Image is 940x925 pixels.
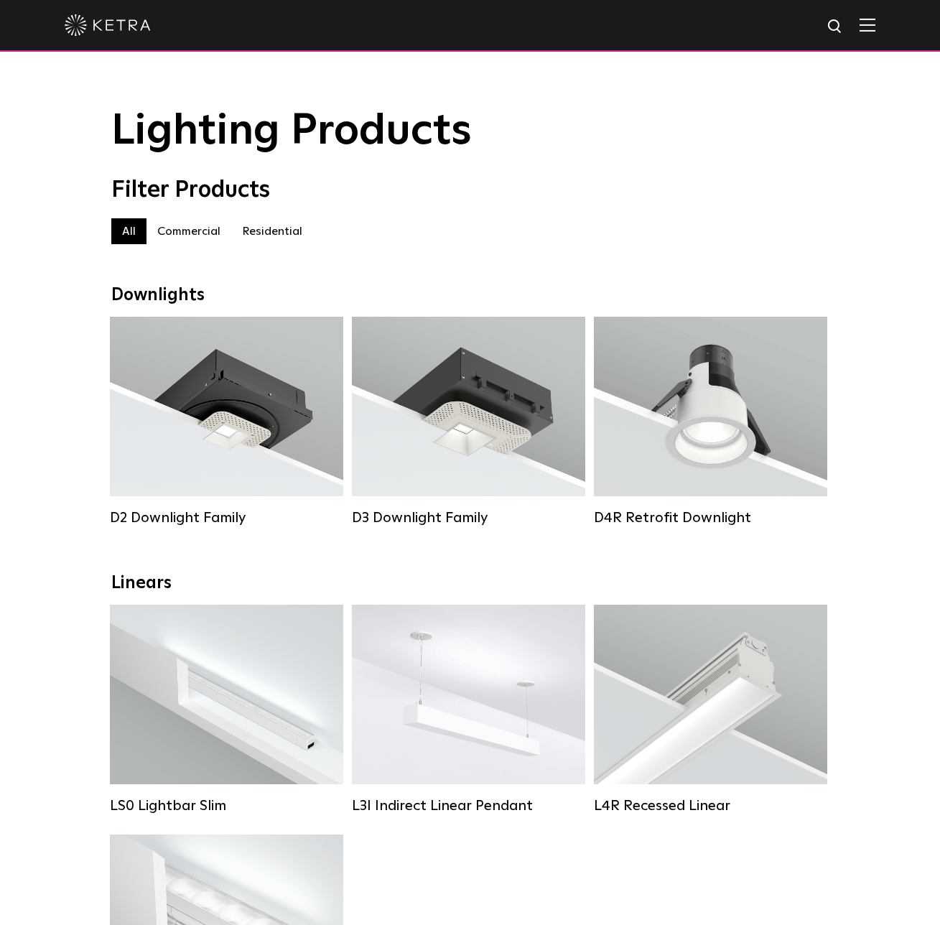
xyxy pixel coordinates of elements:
img: Hamburger%20Nav.svg [860,18,875,32]
div: L3I Indirect Linear Pendant [352,797,585,814]
a: LS0 Lightbar Slim Lumen Output:200 / 350Colors:White / BlackControl:X96 Controller [110,605,343,813]
label: All [111,218,146,244]
a: L3I Indirect Linear Pendant Lumen Output:400 / 600 / 800 / 1000Housing Colors:White / BlackContro... [352,605,585,813]
div: Linears [111,573,829,594]
div: Filter Products [111,177,829,204]
div: D3 Downlight Family [352,509,585,526]
div: D2 Downlight Family [110,509,343,526]
div: L4R Recessed Linear [594,797,827,814]
div: D4R Retrofit Downlight [594,509,827,526]
span: Lighting Products [111,110,472,153]
a: D4R Retrofit Downlight Lumen Output:800Colors:White / BlackBeam Angles:15° / 25° / 40° / 60°Watta... [594,317,827,525]
a: D3 Downlight Family Lumen Output:700 / 900 / 1100Colors:White / Black / Silver / Bronze / Paintab... [352,317,585,525]
div: LS0 Lightbar Slim [110,797,343,814]
div: Downlights [111,285,829,306]
label: Residential [231,218,313,244]
img: ketra-logo-2019-white [65,14,151,36]
img: search icon [827,18,844,36]
a: D2 Downlight Family Lumen Output:1200Colors:White / Black / Gloss Black / Silver / Bronze / Silve... [110,317,343,525]
label: Commercial [146,218,231,244]
a: L4R Recessed Linear Lumen Output:400 / 600 / 800 / 1000Colors:White / BlackControl:Lutron Clear C... [594,605,827,813]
